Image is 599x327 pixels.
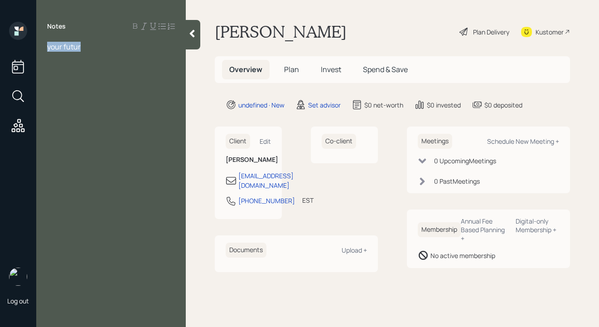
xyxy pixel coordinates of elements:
[229,64,262,74] span: Overview
[536,27,564,37] div: Kustomer
[226,243,266,258] h6: Documents
[418,222,461,237] h6: Membership
[226,134,250,149] h6: Client
[484,100,522,110] div: $0 deposited
[430,251,495,260] div: No active membership
[434,176,480,186] div: 0 Past Meeting s
[302,195,314,205] div: EST
[226,156,271,164] h6: [PERSON_NAME]
[364,100,403,110] div: $0 net-worth
[418,134,452,149] h6: Meetings
[322,134,356,149] h6: Co-client
[516,217,559,234] div: Digital-only Membership +
[342,246,367,254] div: Upload +
[215,22,347,42] h1: [PERSON_NAME]
[321,64,341,74] span: Invest
[238,100,285,110] div: undefined · New
[434,156,496,166] div: 0 Upcoming Meeting s
[308,100,341,110] div: Set advisor
[363,64,408,74] span: Spend & Save
[461,217,508,243] div: Annual Fee Based Planning +
[9,268,27,286] img: aleksandra-headshot.png
[47,22,66,31] label: Notes
[284,64,299,74] span: Plan
[260,137,271,146] div: Edit
[487,137,559,146] div: Schedule New Meeting +
[473,27,509,37] div: Plan Delivery
[427,100,461,110] div: $0 invested
[7,297,29,305] div: Log out
[238,196,295,205] div: [PHONE_NUMBER]
[47,42,81,52] span: your futur
[238,171,294,190] div: [EMAIL_ADDRESS][DOMAIN_NAME]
